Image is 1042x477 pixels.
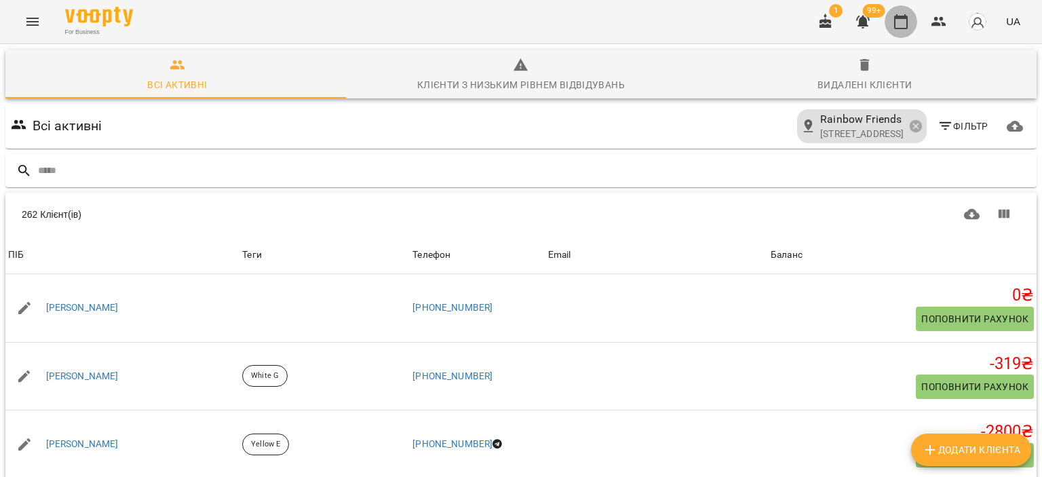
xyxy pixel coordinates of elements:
a: [PERSON_NAME] [46,370,119,383]
p: [STREET_ADDRESS] [820,128,904,141]
span: Баланс [771,247,1034,263]
button: UA [1001,9,1026,34]
div: 262 Клієнт(ів) [22,208,518,221]
div: Sort [412,247,450,263]
span: Поповнити рахунок [921,379,1028,395]
span: 99+ [863,4,885,18]
button: Показати колонки [988,198,1020,231]
a: [PHONE_NUMBER] [412,302,493,313]
div: Видалені клієнти [817,77,912,93]
a: [PERSON_NAME] [46,438,119,451]
div: Email [548,247,571,263]
h5: -319 ₴ [771,354,1034,375]
button: Завантажити CSV [956,198,988,231]
img: avatar_s.png [968,12,987,31]
div: Sort [771,247,803,263]
span: 1 [829,4,843,18]
div: ПІБ [8,247,24,263]
a: [PHONE_NUMBER] [412,370,493,381]
img: Voopty Logo [65,7,133,26]
div: Sort [8,247,24,263]
div: Телефон [412,247,450,263]
a: [PHONE_NUMBER] [412,438,493,449]
div: White G [242,365,288,387]
div: Баланс [771,247,803,263]
div: Rainbow Friends[STREET_ADDRESS] [797,109,927,143]
span: Додати клієнта [922,442,1020,458]
button: Додати клієнта [911,434,1031,466]
div: Клієнти з низьким рівнем відвідувань [417,77,625,93]
span: Rainbow Friends [820,111,904,128]
a: [PERSON_NAME] [46,301,119,315]
span: For Business [65,28,133,37]
div: Table Toolbar [5,193,1037,236]
h5: -2800 ₴ [771,421,1034,442]
div: Yellow E [242,434,289,455]
button: Поповнити рахунок [916,375,1034,399]
span: Телефон [412,247,542,263]
button: Menu [16,5,49,38]
h5: 0 ₴ [771,285,1034,306]
p: White G [251,370,279,382]
button: Фільтр [932,114,994,138]
span: Фільтр [938,118,988,134]
div: Sort [548,247,571,263]
div: Всі активні [147,77,207,93]
div: Теги [242,247,407,263]
span: UA [1006,14,1020,28]
span: Поповнити рахунок [921,311,1028,327]
span: Email [548,247,765,263]
button: Поповнити рахунок [916,307,1034,331]
span: ПІБ [8,247,237,263]
h6: Всі активні [33,115,102,136]
p: Yellow E [251,439,280,451]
